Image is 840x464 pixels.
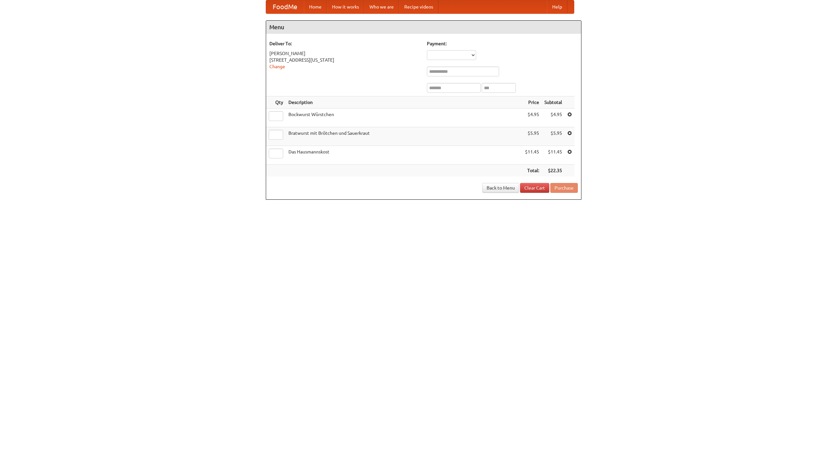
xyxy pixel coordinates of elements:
[364,0,399,13] a: Who we are
[286,109,522,127] td: Bockwurst Würstchen
[266,21,581,34] h4: Menu
[522,146,542,165] td: $11.45
[542,96,565,109] th: Subtotal
[522,96,542,109] th: Price
[269,50,420,57] div: [PERSON_NAME]
[286,127,522,146] td: Bratwurst mit Brötchen und Sauerkraut
[269,40,420,47] h5: Deliver To:
[304,0,327,13] a: Home
[266,0,304,13] a: FoodMe
[542,109,565,127] td: $4.95
[522,165,542,177] th: Total:
[522,127,542,146] td: $5.95
[542,146,565,165] td: $11.45
[482,183,519,193] a: Back to Menu
[427,40,578,47] h5: Payment:
[327,0,364,13] a: How it works
[266,96,286,109] th: Qty
[550,183,578,193] button: Purchase
[522,109,542,127] td: $4.95
[520,183,549,193] a: Clear Cart
[547,0,567,13] a: Help
[542,127,565,146] td: $5.95
[399,0,438,13] a: Recipe videos
[269,64,285,69] a: Change
[269,57,420,63] div: [STREET_ADDRESS][US_STATE]
[286,146,522,165] td: Das Hausmannskost
[286,96,522,109] th: Description
[542,165,565,177] th: $22.35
